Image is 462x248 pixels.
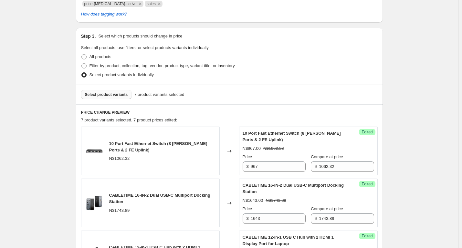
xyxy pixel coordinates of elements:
[109,155,130,162] div: N$1062.32
[362,233,373,239] span: Edited
[247,216,249,221] span: $
[89,72,154,77] span: Select product variants individually
[81,45,209,50] span: Select all products, use filters, or select products variants individually
[243,235,334,246] span: CABLETIME 12-in-1 USB C Hub with 2 HDMI 1 Display Port for Laptop
[156,1,162,7] button: Remove sales
[134,91,184,98] span: 7 product variants selected
[109,141,207,152] span: 10 Port Fast Ethernet Switch (8 [PERSON_NAME] Ports & 2 FE Uplink)
[109,207,130,214] div: N$1743.89
[81,110,378,115] h6: PRICE CHANGE PREVIEW
[85,141,104,161] img: SCOOP10PortFastEthernetSwitchwith8AIPoEPortsand2FEUplink_80x.jpg
[89,54,111,59] span: All products
[266,197,286,204] strike: N$1743.89
[311,154,343,159] span: Compare at price
[243,145,261,152] div: N$967.00
[137,1,143,7] button: Remove price-change-job-active
[147,2,156,6] span: sales
[109,193,210,204] span: CABLETIME 16-IN-2 Dual USB-C Multiport Docking Station
[243,154,252,159] span: Price
[85,92,128,97] span: Select product variants
[315,216,317,221] span: $
[89,63,235,68] span: Filter by product, collection, tag, vendor, product type, variant title, or inventory
[247,164,249,169] span: $
[263,145,284,152] strike: N$1062.32
[81,12,127,16] a: How does tagging work?
[243,197,263,204] div: N$1643.00
[81,90,132,99] button: Select product variants
[243,206,252,211] span: Price
[243,131,341,142] span: 10 Port Fast Ethernet Switch (8 [PERSON_NAME] Ports & 2 FE Uplink)
[243,183,344,194] span: CABLETIME 16-IN-2 Dual USB-C Multiport Docking Station
[315,164,317,169] span: $
[98,33,182,39] p: Select which products should change in price
[362,181,373,187] span: Edited
[84,2,137,6] span: price-change-job-active
[81,33,96,39] h2: Step 3.
[362,129,373,135] span: Edited
[311,206,343,211] span: Compare at price
[81,118,177,122] span: 7 product variants selected. 7 product prices edited:
[85,193,104,213] img: CABLETIMEUSBA_USBCtoSD_TFCardReader_80x.jpg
